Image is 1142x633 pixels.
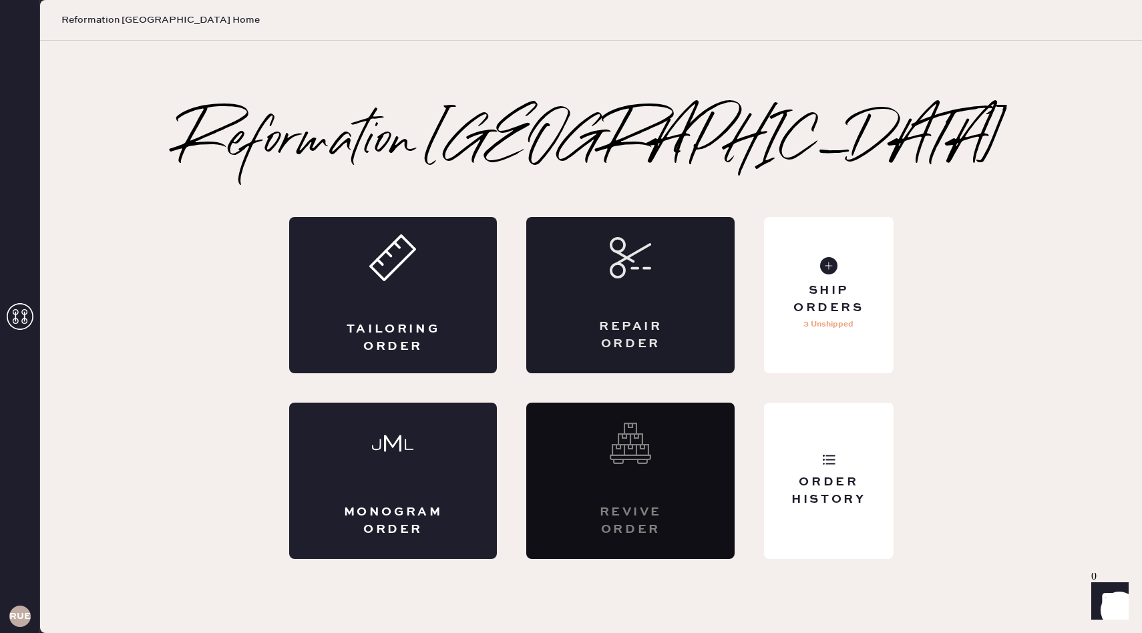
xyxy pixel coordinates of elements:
div: Repair Order [580,319,681,352]
span: Reformation [GEOGRAPHIC_DATA] Home [61,13,260,27]
h3: RUESA [9,612,31,621]
div: Tailoring Order [343,321,444,355]
div: Monogram Order [343,504,444,538]
iframe: Front Chat [1079,573,1136,630]
p: 3 Unshipped [803,316,853,333]
div: Revive order [580,504,681,538]
h2: Reformation [GEOGRAPHIC_DATA] [178,116,1004,169]
div: Order History [775,474,882,507]
div: Ship Orders [775,282,882,316]
div: Interested? Contact us at care@hemster.co [526,403,735,559]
